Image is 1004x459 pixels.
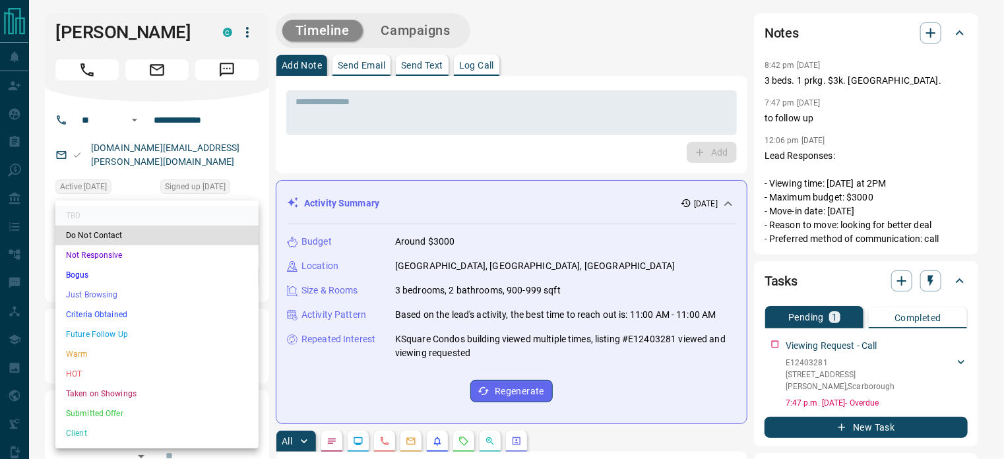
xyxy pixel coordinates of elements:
[55,265,259,285] li: Bogus
[55,344,259,364] li: Warm
[55,285,259,305] li: Just Browsing
[55,423,259,443] li: Client
[55,364,259,384] li: HOT
[55,324,259,344] li: Future Follow Up
[55,384,259,404] li: Taken on Showings
[55,404,259,423] li: Submitted Offer
[55,226,259,245] li: Do Not Contact
[55,245,259,265] li: Not Responsive
[55,305,259,324] li: Criteria Obtained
